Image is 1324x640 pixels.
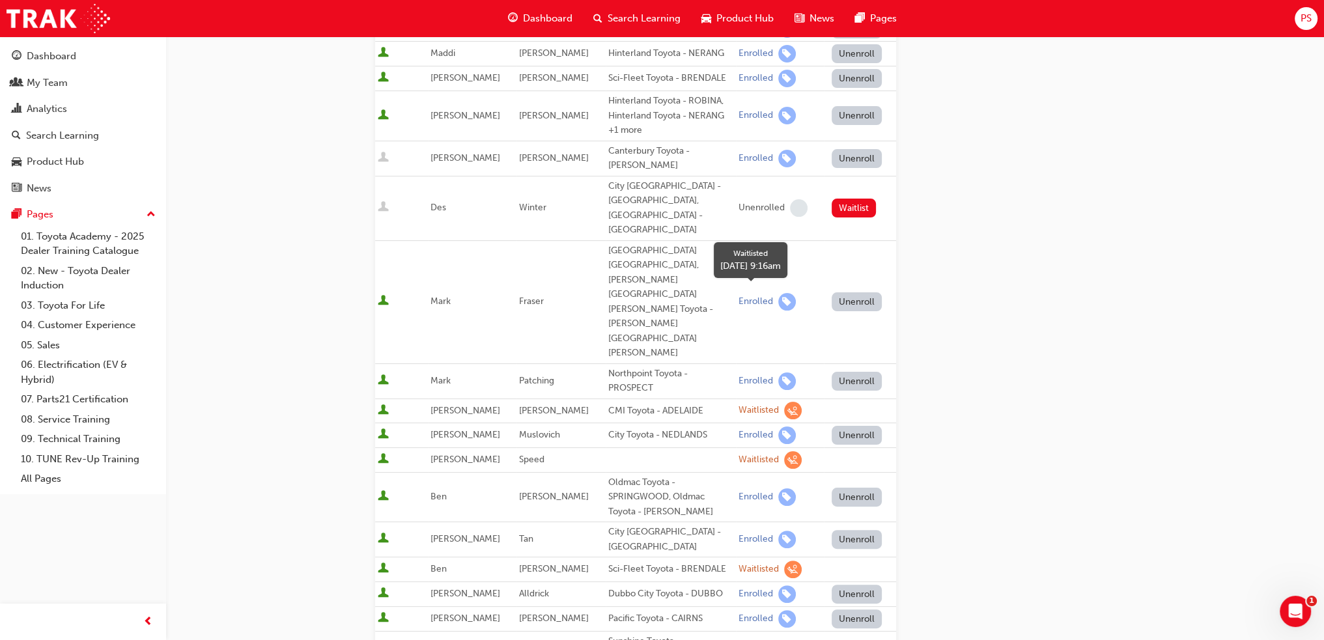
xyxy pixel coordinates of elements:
span: search-icon [12,130,21,142]
a: My Team [5,71,161,95]
iframe: Intercom live chat [1280,596,1311,627]
button: Waitlist [832,199,877,217]
span: User is inactive [378,201,389,214]
span: User is active [378,453,389,466]
div: Waitlisted [739,563,779,576]
span: [PERSON_NAME] [430,533,500,544]
div: Analytics [27,102,67,117]
div: Canterbury Toyota - [PERSON_NAME] [608,144,733,173]
span: [PERSON_NAME] [430,72,500,83]
span: Mark [430,375,451,386]
span: User is active [378,374,389,387]
span: Des [430,202,446,213]
span: learningRecordVerb_NONE-icon [790,199,808,217]
a: pages-iconPages [845,5,907,32]
span: learningRecordVerb_WAITLIST-icon [784,561,802,578]
span: [PERSON_NAME] [430,110,500,121]
div: City [GEOGRAPHIC_DATA] - [GEOGRAPHIC_DATA], [GEOGRAPHIC_DATA] - [GEOGRAPHIC_DATA] [608,179,733,238]
span: pages-icon [12,209,21,221]
span: [PERSON_NAME] [519,48,589,59]
span: news-icon [12,183,21,195]
div: Enrolled [739,491,773,503]
div: Enrolled [739,152,773,165]
img: Trak [7,4,110,33]
span: Alldrick [519,588,549,599]
span: User is active [378,295,389,308]
span: Speed [519,454,544,465]
span: learningRecordVerb_ENROLL-icon [778,585,796,603]
span: learningRecordVerb_ENROLL-icon [778,107,796,124]
span: [PERSON_NAME] [519,613,589,624]
span: people-icon [12,77,21,89]
button: Unenroll [832,609,882,628]
span: prev-icon [143,614,153,630]
div: Pacific Toyota - CAIRNS [608,611,733,626]
div: Enrolled [739,48,773,60]
span: Dashboard [523,11,572,26]
div: Enrolled [739,375,773,387]
div: Pages [27,207,53,222]
div: Unenrolled [739,202,785,214]
span: [PERSON_NAME] [519,152,589,163]
button: Unenroll [832,69,882,88]
span: Winter [519,202,546,213]
span: [PERSON_NAME] [519,72,589,83]
div: City Toyota - NEDLANDS [608,428,733,443]
div: Search Learning [26,128,99,143]
span: car-icon [12,156,21,168]
span: User is inactive [378,152,389,165]
a: Product Hub [5,150,161,174]
div: Waitlisted [720,247,781,259]
div: Enrolled [739,109,773,122]
div: Hinterland Toyota - NERANG [608,46,733,61]
span: learningRecordVerb_ENROLL-icon [778,531,796,548]
button: Unenroll [832,585,882,604]
span: Search Learning [608,11,681,26]
span: User is active [378,109,389,122]
span: learningRecordVerb_WAITLIST-icon [784,451,802,469]
span: Tan [519,533,533,544]
a: 08. Service Training [16,410,161,430]
span: User is active [378,587,389,600]
span: guage-icon [12,51,21,63]
span: News [810,11,834,26]
span: PS [1301,11,1312,26]
span: Ben [430,491,447,502]
span: [PERSON_NAME] [430,588,500,599]
a: news-iconNews [784,5,845,32]
div: Product Hub [27,154,84,169]
span: guage-icon [508,10,518,27]
a: Analytics [5,97,161,121]
span: chart-icon [12,104,21,115]
span: learningRecordVerb_WAITLIST-icon [784,402,802,419]
span: car-icon [701,10,711,27]
span: [PERSON_NAME] [430,454,500,465]
span: [PERSON_NAME] [519,110,589,121]
span: learningRecordVerb_ENROLL-icon [778,293,796,311]
button: Unenroll [832,149,882,168]
span: Maddi [430,48,455,59]
div: News [27,181,51,196]
div: Waitlisted [739,404,779,417]
span: [PERSON_NAME] [430,152,500,163]
span: User is active [378,612,389,625]
a: News [5,176,161,201]
span: Fraser [519,296,544,307]
a: 09. Technical Training [16,429,161,449]
span: up-icon [147,206,156,223]
span: learningRecordVerb_ENROLL-icon [778,426,796,444]
div: Dashboard [27,49,76,64]
div: Dubbo City Toyota - DUBBO [608,587,733,602]
div: City [GEOGRAPHIC_DATA] - [GEOGRAPHIC_DATA] [608,525,733,554]
span: learningRecordVerb_ENROLL-icon [778,150,796,167]
a: 02. New - Toyota Dealer Induction [16,261,161,296]
a: Dashboard [5,44,161,68]
div: Waitlisted [739,454,779,466]
span: User is active [378,490,389,503]
div: Oldmac Toyota - SPRINGWOOD, Oldmac Toyota - [PERSON_NAME] [608,475,733,520]
a: 06. Electrification (EV & Hybrid) [16,355,161,389]
a: 01. Toyota Academy - 2025 Dealer Training Catalogue [16,227,161,261]
a: 05. Sales [16,335,161,355]
div: CMI Toyota - ADELAIDE [608,404,733,419]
